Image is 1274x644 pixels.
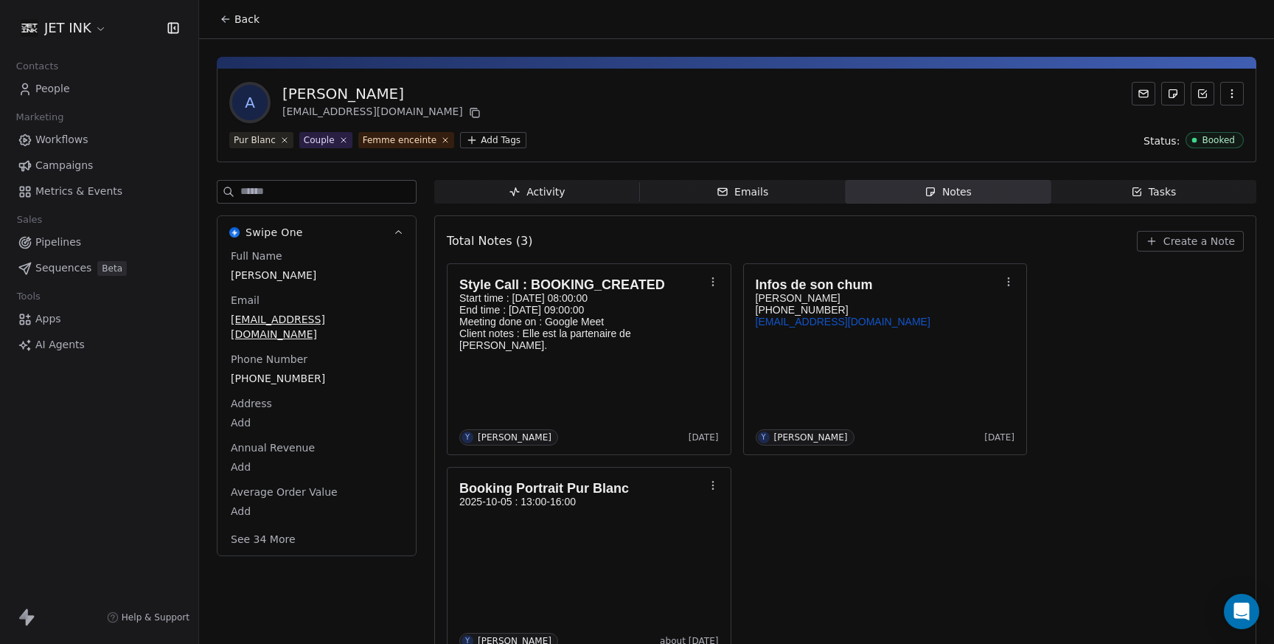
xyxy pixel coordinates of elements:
[35,235,81,250] span: Pipelines
[509,184,565,200] div: Activity
[222,526,304,553] button: See 34 More
[35,184,122,199] span: Metrics & Events
[12,128,187,152] a: Workflows
[12,77,187,101] a: People
[35,158,93,173] span: Campaigns
[246,225,303,240] span: Swipe One
[229,227,240,238] img: Swipe One
[12,230,187,255] a: Pipelines
[217,216,416,249] button: Swipe OneSwipe One
[12,333,187,357] a: AI Agents
[231,504,403,519] span: Add
[12,307,187,331] a: Apps
[12,256,187,280] a: SequencesBeta
[35,132,88,148] span: Workflows
[756,304,1000,316] p: [PHONE_NUMBER]
[228,352,310,367] span: Phone Number
[689,432,719,443] span: [DATE]
[465,432,470,443] div: Y
[35,311,61,327] span: Apps
[774,432,848,443] div: [PERSON_NAME]
[211,6,268,32] button: Back
[97,261,127,276] span: Beta
[231,460,403,474] span: Add
[459,481,704,496] h1: Booking Portrait Pur Blanc
[231,312,403,342] span: [EMAIL_ADDRESS][DOMAIN_NAME]
[717,184,768,200] div: Emails
[984,432,1014,443] span: [DATE]
[107,612,189,623] a: Help & Support
[231,371,403,386] span: [PHONE_NUMBER]
[1202,135,1235,145] div: Booked
[12,153,187,178] a: Campaigns
[231,415,403,430] span: Add
[1137,231,1244,252] button: Create a Note
[228,396,275,411] span: Address
[1163,234,1235,249] span: Create a Note
[363,134,437,147] div: Femme enceinte
[756,316,930,328] a: [EMAIL_ADDRESS][DOMAIN_NAME]
[447,232,532,250] span: Total Notes (3)
[756,292,1000,304] p: [PERSON_NAME]
[35,81,70,97] span: People
[12,179,187,204] a: Metrics & Events
[282,104,484,122] div: [EMAIL_ADDRESS][DOMAIN_NAME]
[228,485,341,499] span: Average Order Value
[756,277,1000,292] h1: Infos de son chum
[282,83,484,104] div: [PERSON_NAME]
[478,432,551,443] div: [PERSON_NAME]
[234,12,260,27] span: Back
[35,260,91,276] span: Sequences
[18,15,110,41] button: JET INK
[228,293,262,308] span: Email
[10,209,49,231] span: Sales
[231,268,403,283] span: [PERSON_NAME]
[217,249,416,555] div: Swipe OneSwipe One
[228,440,318,455] span: Annual Revenue
[10,55,65,77] span: Contacts
[10,285,46,308] span: Tools
[234,134,276,147] div: Pur Blanc
[44,18,91,38] span: JET INK
[122,612,189,623] span: Help & Support
[460,132,526,148] button: Add Tags
[459,292,704,351] p: Start time : [DATE] 08:00:00 End time : [DATE] 09:00:00 Meeting done on : Google Meet Client note...
[304,134,335,147] div: Couple
[232,85,268,120] span: A
[459,496,704,508] p: 2025-10-05 : 13:00-16:00
[10,106,70,128] span: Marketing
[1144,134,1180,148] span: Status:
[228,249,285,263] span: Full Name
[35,337,85,353] span: AI Agents
[761,432,765,443] div: Y
[1131,184,1177,200] div: Tasks
[21,19,38,37] img: JET%20INK%20Metal.png
[459,277,704,292] h1: Style Call : BOOKING_CREATED
[1224,594,1259,629] div: Open Intercom Messenger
